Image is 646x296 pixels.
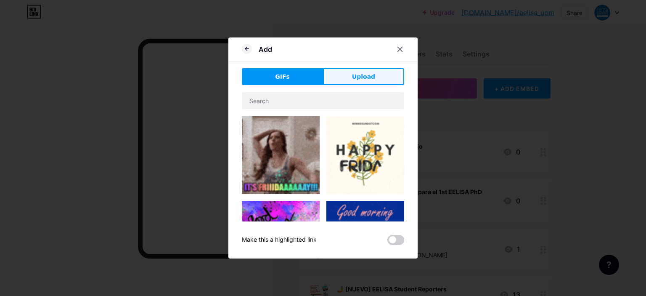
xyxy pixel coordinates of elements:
img: Gihpy [242,201,320,279]
button: GIFs [242,68,323,85]
input: Search [242,92,404,109]
button: Upload [323,68,404,85]
span: Upload [352,72,375,81]
div: Make this a highlighted link [242,235,317,245]
img: Gihpy [326,201,404,279]
img: Gihpy [326,116,404,194]
div: Add [259,44,272,54]
img: Gihpy [242,116,320,194]
span: GIFs [275,72,290,81]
